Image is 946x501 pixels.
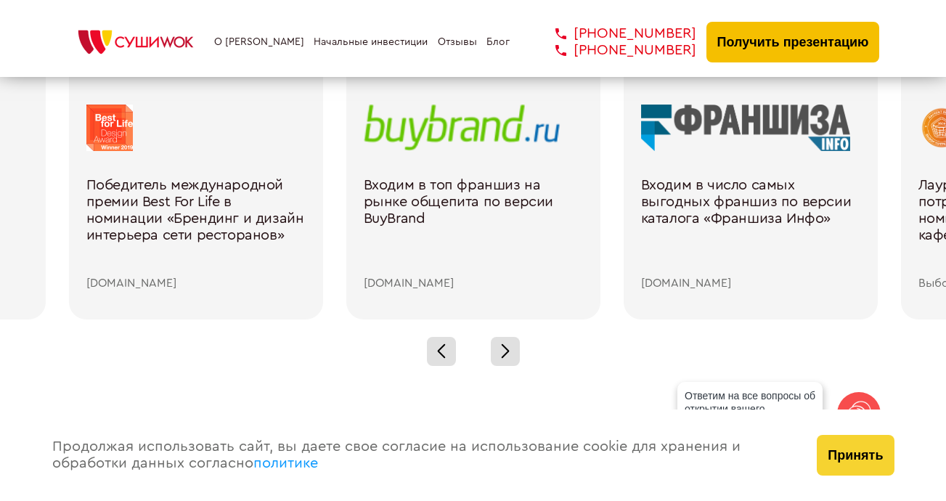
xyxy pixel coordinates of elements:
button: Принять [817,435,894,476]
button: Получить презентацию [706,22,880,62]
div: [DOMAIN_NAME] [86,277,306,290]
a: Блог [486,36,510,48]
a: политике [253,456,318,471]
div: Входим в топ франшиз на рынке общепита по версии BuyBrand [364,177,583,277]
div: [DOMAIN_NAME] [364,277,583,290]
a: Начальные инвестиции [314,36,428,48]
a: О [PERSON_NAME] [214,36,304,48]
div: Входим в число самых выгодных франшиз по версии каталога «Франшиза Инфо» [641,177,860,277]
img: СУШИWOK [67,26,205,58]
a: Входим в число самых выгодных франшиз по версии каталога «Франшиза Инфо» [DOMAIN_NAME] [641,105,860,290]
div: Победитель международной премии Best For Life в номинации «Брендинг и дизайн интерьера сети ресто... [86,177,306,277]
a: [PHONE_NUMBER] [534,42,696,59]
a: [PHONE_NUMBER] [534,25,696,42]
div: Ответим на все вопросы об открытии вашего [PERSON_NAME]! [677,382,823,436]
a: Отзывы [438,36,477,48]
div: Продолжая использовать сайт, вы даете свое согласие на использование cookie для хранения и обрабо... [38,410,803,501]
div: [DOMAIN_NAME] [641,277,860,290]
